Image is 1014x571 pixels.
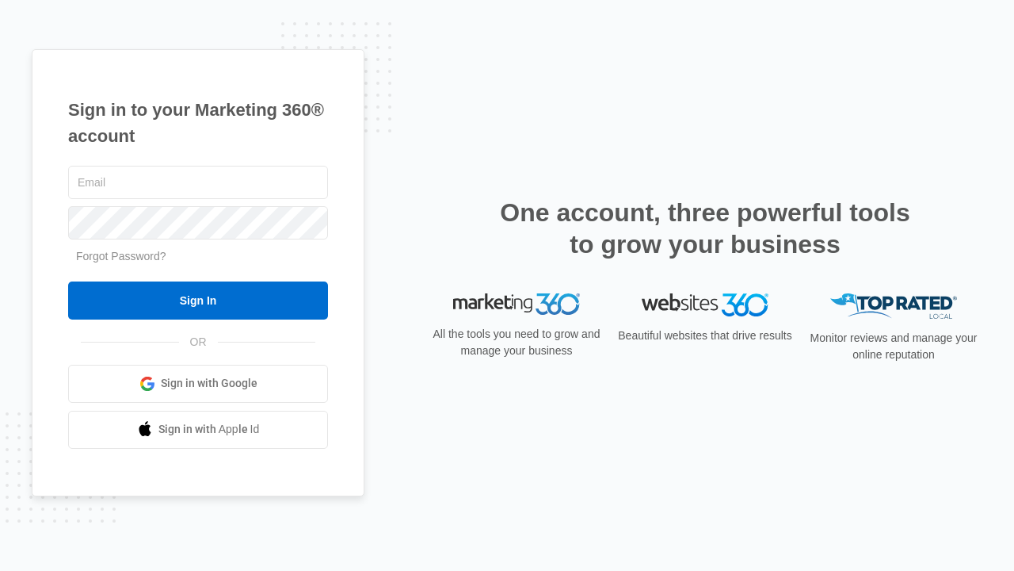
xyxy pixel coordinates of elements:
[428,326,605,359] p: All the tools you need to grow and manage your business
[76,250,166,263] a: Forgot Password?
[68,365,328,403] a: Sign in with Google
[830,293,957,320] img: Top Rated Local
[68,97,328,149] h1: Sign in to your Marketing 360® account
[642,293,768,316] img: Websites 360
[179,334,218,351] span: OR
[495,197,915,260] h2: One account, three powerful tools to grow your business
[805,330,982,363] p: Monitor reviews and manage your online reputation
[616,328,794,344] p: Beautiful websites that drive results
[68,282,328,320] input: Sign In
[453,293,580,316] img: Marketing 360
[161,375,257,392] span: Sign in with Google
[68,166,328,199] input: Email
[158,421,260,438] span: Sign in with Apple Id
[68,411,328,449] a: Sign in with Apple Id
